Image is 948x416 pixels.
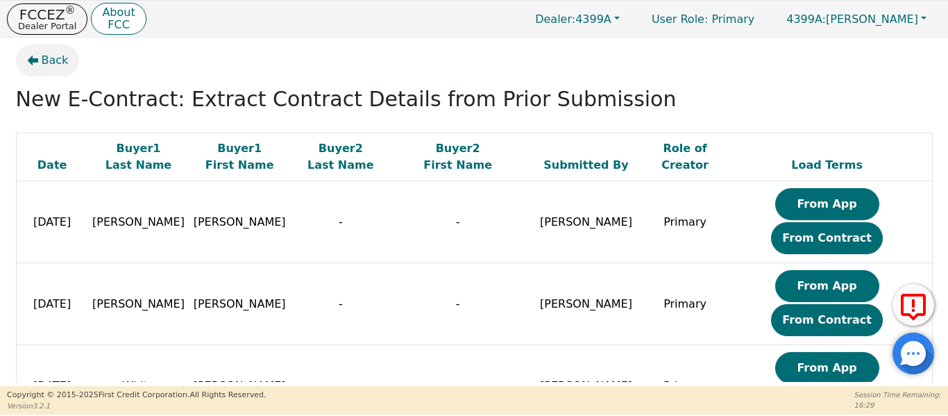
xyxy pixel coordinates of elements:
span: Back [42,52,69,69]
span: - [339,215,343,228]
span: 4399A: [786,13,826,26]
p: Primary [638,6,768,33]
span: - [456,297,460,310]
p: FCCEZ [18,8,76,22]
span: All Rights Reserved. [189,390,266,399]
div: Date [20,157,85,174]
td: [PERSON_NAME] [525,181,648,263]
button: 4399A:[PERSON_NAME] [772,8,941,30]
span: [PERSON_NAME] [92,215,185,228]
a: User Role: Primary [638,6,768,33]
span: [PERSON_NAME] [194,215,286,228]
div: Load Terms [726,157,929,174]
div: Submitted By [528,157,645,174]
p: 16:29 [854,400,941,410]
button: AboutFCC [91,3,146,35]
td: [PERSON_NAME] [525,263,648,345]
p: FCC [102,19,135,31]
p: Dealer Portal [18,22,76,31]
button: From Contract [771,222,883,254]
td: [DATE] [16,263,88,345]
td: Primary [647,263,722,345]
h2: New E-Contract: Extract Contract Details from Prior Submission [16,87,933,112]
span: Dealer: [535,13,575,26]
td: [DATE] [16,181,88,263]
span: - [456,215,460,228]
div: Buyer 2 First Name [395,140,521,174]
button: Back [16,44,80,76]
button: FCCEZ®Dealer Portal [7,3,87,35]
button: Dealer:4399A [520,8,634,30]
span: [PERSON_NAME] [92,297,185,310]
p: Session Time Remaining: [854,390,941,400]
sup: ® [65,4,76,17]
button: From App [775,352,879,384]
button: From App [775,188,879,220]
p: Copyright © 2015- 2025 First Credit Corporation. [7,390,266,401]
span: User Role : [652,13,708,26]
button: Report Error to FCC [892,284,934,326]
span: - [456,379,460,392]
span: - [339,379,343,392]
div: Role of Creator [651,140,718,174]
span: White [122,379,155,392]
button: From Contract [771,304,883,336]
span: - [339,297,343,310]
button: From App [775,270,879,302]
p: About [102,7,135,18]
div: Buyer 2 Last Name [294,140,388,174]
span: [PERSON_NAME] [194,379,286,392]
span: 4399A [535,13,611,26]
div: Buyer 1 First Name [192,140,287,174]
span: [PERSON_NAME] [786,13,918,26]
td: Primary [647,181,722,263]
span: [PERSON_NAME] [194,297,286,310]
div: Buyer 1 Last Name [92,140,186,174]
p: Version 3.2.1 [7,401,266,411]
